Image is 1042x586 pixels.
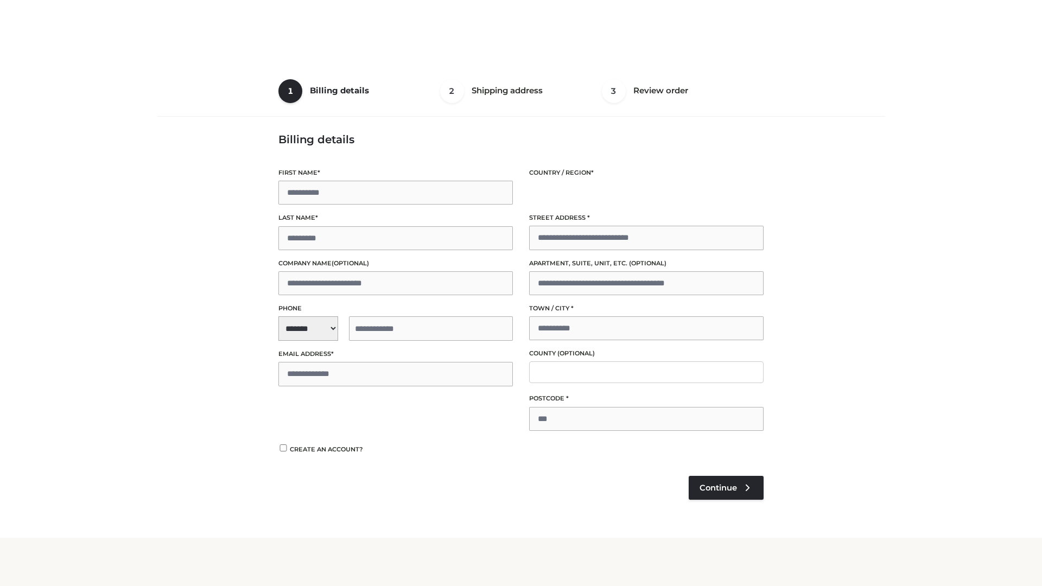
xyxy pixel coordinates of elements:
[529,213,764,223] label: Street address
[557,349,595,357] span: (optional)
[290,445,363,453] span: Create an account?
[529,258,764,269] label: Apartment, suite, unit, etc.
[529,393,764,404] label: Postcode
[529,168,764,178] label: Country / Region
[278,168,513,178] label: First name
[278,213,513,223] label: Last name
[629,259,666,267] span: (optional)
[700,483,737,493] span: Continue
[689,476,764,500] a: Continue
[529,348,764,359] label: County
[278,133,764,146] h3: Billing details
[278,444,288,451] input: Create an account?
[278,349,513,359] label: Email address
[278,258,513,269] label: Company name
[529,303,764,314] label: Town / City
[332,259,369,267] span: (optional)
[278,303,513,314] label: Phone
